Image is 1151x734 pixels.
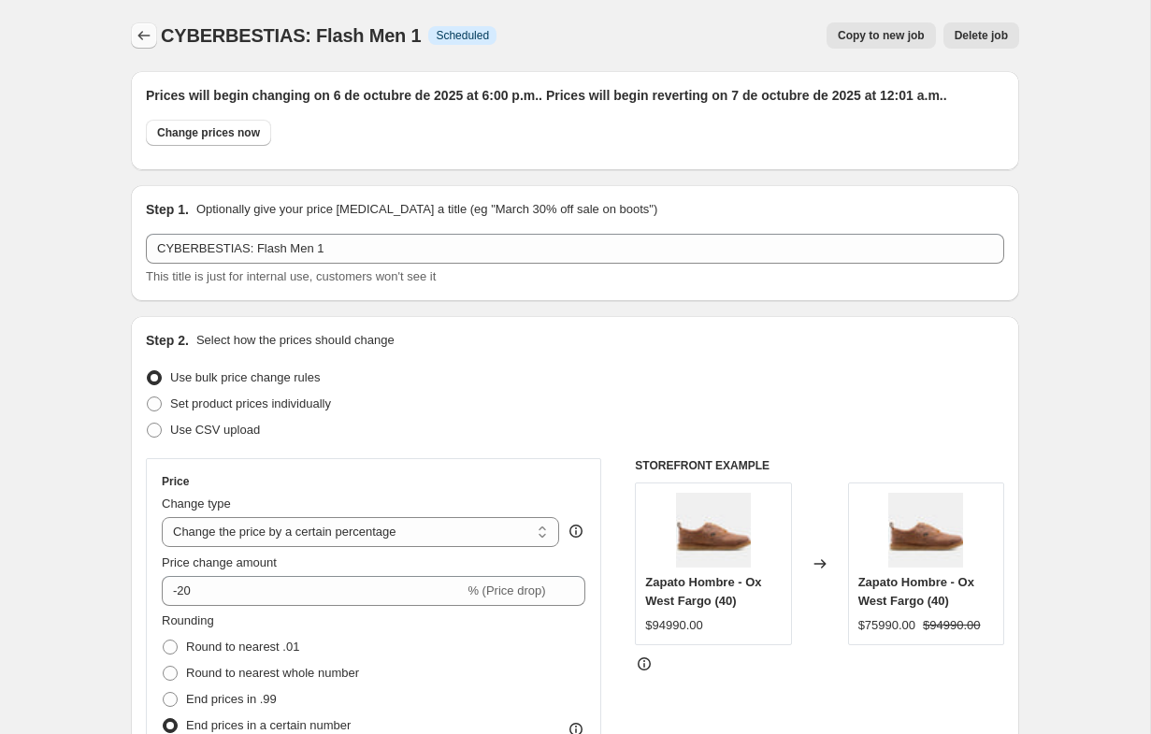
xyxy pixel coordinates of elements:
[567,522,585,540] div: help
[162,576,464,606] input: -15
[186,640,299,654] span: Round to nearest .01
[888,493,963,568] img: zapato-hombre-ox-west-fargo-bestias-shoes-991899_80x.jpg
[170,423,260,437] span: Use CSV upload
[955,28,1008,43] span: Delete job
[170,396,331,410] span: Set product prices individually
[146,120,271,146] button: Change prices now
[162,555,277,569] span: Price change amount
[186,692,277,706] span: End prices in .99
[838,28,925,43] span: Copy to new job
[157,125,260,140] span: Change prices now
[146,331,189,350] h2: Step 2.
[196,331,395,350] p: Select how the prices should change
[146,234,1004,264] input: 30% off holiday sale
[162,497,231,511] span: Change type
[468,583,545,597] span: % (Price drop)
[645,616,702,635] div: $94990.00
[858,575,974,608] span: Zapato Hombre - Ox West Fargo (40)
[170,370,320,384] span: Use bulk price change rules
[196,200,657,219] p: Optionally give your price [MEDICAL_DATA] a title (eg "March 30% off sale on boots")
[676,493,751,568] img: zapato-hombre-ox-west-fargo-bestias-shoes-991899_80x.jpg
[162,474,189,489] h3: Price
[186,718,351,732] span: End prices in a certain number
[161,25,421,46] span: CYBERBESTIAS: Flash Men 1
[827,22,936,49] button: Copy to new job
[943,22,1019,49] button: Delete job
[131,22,157,49] button: Price change jobs
[858,616,915,635] div: $75990.00
[186,666,359,680] span: Round to nearest whole number
[635,458,1004,473] h6: STOREFRONT EXAMPLE
[146,86,1004,105] h2: Prices will begin changing on 6 de octubre de 2025 at 6:00 p.m.. Prices will begin reverting on 7...
[146,200,189,219] h2: Step 1.
[162,613,214,627] span: Rounding
[645,575,761,608] span: Zapato Hombre - Ox West Fargo (40)
[146,269,436,283] span: This title is just for internal use, customers won't see it
[923,616,980,635] strike: $94990.00
[436,28,489,43] span: Scheduled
